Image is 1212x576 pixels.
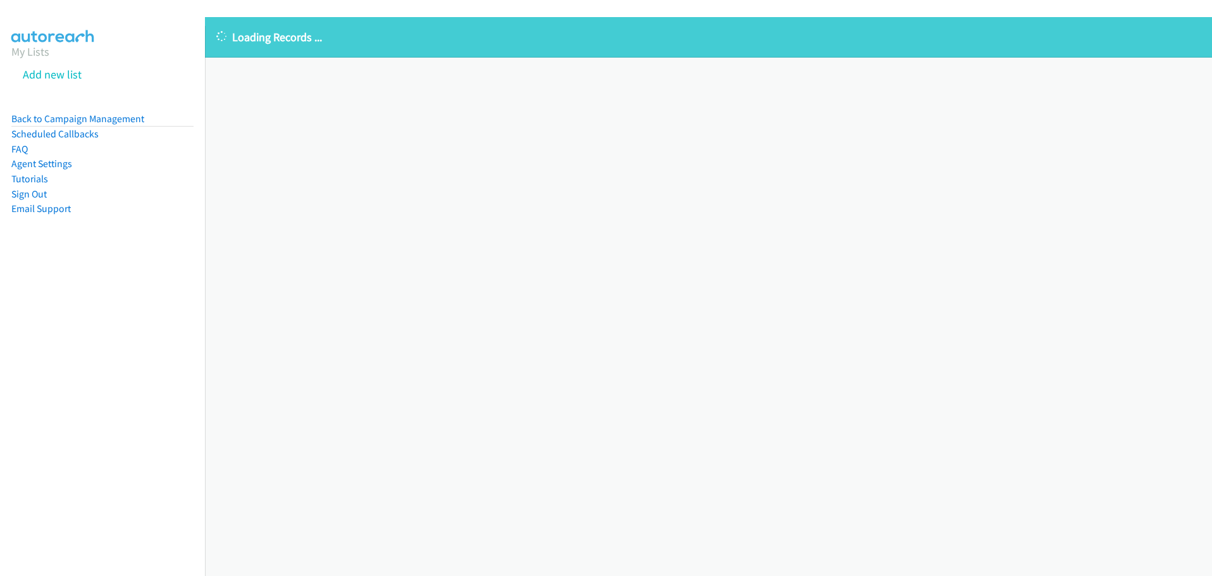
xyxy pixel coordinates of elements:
[23,67,82,82] a: Add new list
[11,113,144,125] a: Back to Campaign Management
[11,203,71,215] a: Email Support
[11,188,47,200] a: Sign Out
[11,128,99,140] a: Scheduled Callbacks
[216,28,1201,46] p: Loading Records ...
[11,44,49,59] a: My Lists
[11,173,48,185] a: Tutorials
[11,158,72,170] a: Agent Settings
[11,143,28,155] a: FAQ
